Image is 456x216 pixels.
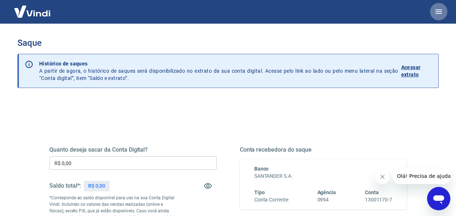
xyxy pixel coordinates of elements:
span: Tipo [254,189,265,195]
h6: 0994 [317,196,336,204]
iframe: Mensagem da empresa [393,168,450,184]
span: Banco [254,166,269,172]
a: Acessar extrato [401,60,432,82]
h6: 13001170-7 [365,196,392,204]
h6: Conta Corrente [254,196,288,204]
img: Vindi [9,0,56,23]
p: Histórico de saques [39,60,398,67]
span: Agência [317,189,336,195]
h6: SANTANDER S.A. [254,172,393,180]
p: A partir de agora, o histórico de saques será disponibilizado no extrato da sua conta digital. Ac... [39,60,398,82]
p: Acessar extrato [401,64,432,78]
h5: Quanto deseja sacar da Conta Digital? [49,146,217,153]
h5: Conta recebedora do saque [240,146,407,153]
iframe: Fechar mensagem [375,169,390,184]
span: Conta [365,189,378,195]
h3: Saque [17,38,439,48]
h5: Saldo total*: [49,182,81,189]
iframe: Botão para abrir a janela de mensagens [427,187,450,210]
p: R$ 0,00 [88,182,105,190]
span: Olá! Precisa de ajuda? [4,5,61,11]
